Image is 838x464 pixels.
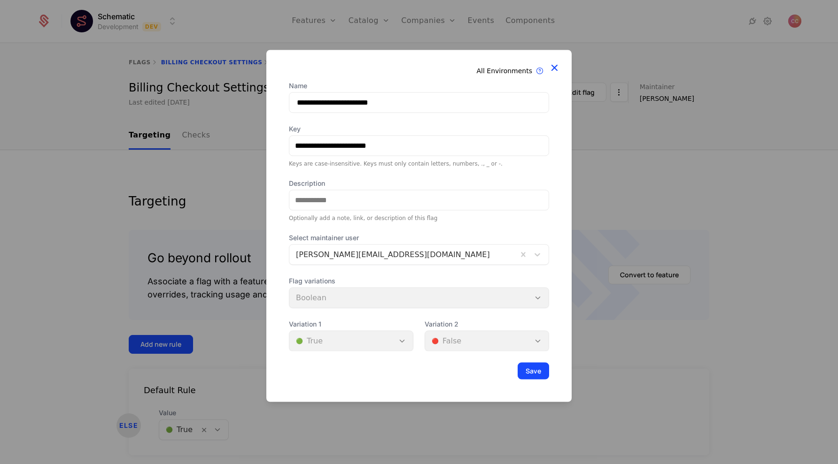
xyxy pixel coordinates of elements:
[289,178,549,188] label: Description
[289,276,549,285] span: Flag variations
[289,124,549,133] label: Key
[518,362,549,379] button: Save
[477,66,533,75] div: All Environments
[289,160,549,167] div: Keys are case-insensitive. Keys must only contain letters, numbers, ., _ or -.
[289,233,549,242] span: Select maintainer user
[289,319,413,328] span: Variation 1
[289,81,549,90] label: Name
[289,214,549,221] div: Optionally add a note, link, or description of this flag
[425,319,549,328] span: Variation 2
